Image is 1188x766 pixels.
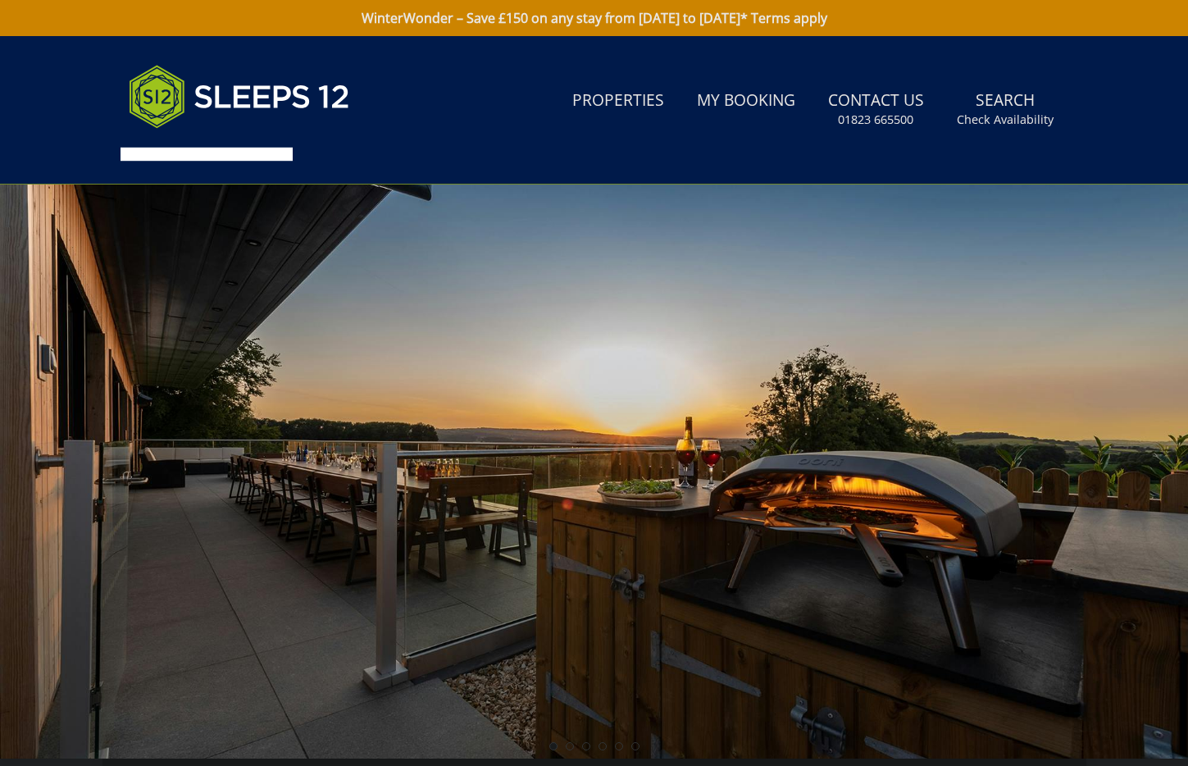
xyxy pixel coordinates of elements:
[129,56,350,138] img: Sleeps 12
[690,83,802,120] a: My Booking
[838,112,913,128] small: 01823 665500
[566,83,671,120] a: Properties
[121,148,293,162] iframe: Customer reviews powered by Trustpilot
[822,83,931,136] a: Contact Us01823 665500
[950,83,1060,136] a: SearchCheck Availability
[957,112,1054,128] small: Check Availability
